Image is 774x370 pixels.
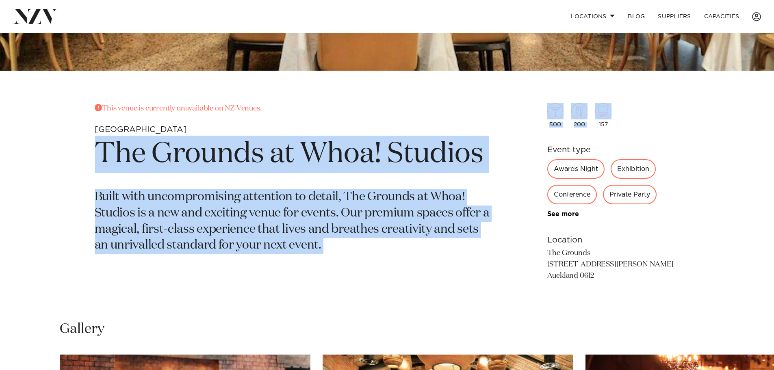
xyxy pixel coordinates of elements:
div: Awards Night [547,159,605,179]
img: cocktail.png [547,103,564,119]
p: The Grounds [STREET_ADDRESS][PERSON_NAME] Auckland 0612 [547,248,680,282]
div: 200 [571,103,588,128]
p: This venue is currently unavailable on NZ Venues. [95,103,490,115]
img: theatre.png [595,103,611,119]
a: SUPPLIERS [651,8,697,25]
img: nzv-logo.png [13,9,57,24]
a: Locations [564,8,621,25]
div: 157 [595,103,611,128]
h2: Gallery [60,320,104,338]
p: Built with uncompromising attention to detail, The Grounds at Whoa! Studios is a new and exciting... [95,189,490,254]
div: 500 [547,103,564,128]
h6: Event type [547,144,680,156]
a: Capacities [698,8,746,25]
div: Private Party [603,185,657,204]
a: BLOG [621,8,651,25]
div: Conference [547,185,597,204]
div: Exhibition [611,159,656,179]
img: dining.png [571,103,588,119]
small: [GEOGRAPHIC_DATA] [95,125,187,134]
h6: Location [547,234,680,246]
h1: The Grounds at Whoa! Studios [95,136,490,173]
